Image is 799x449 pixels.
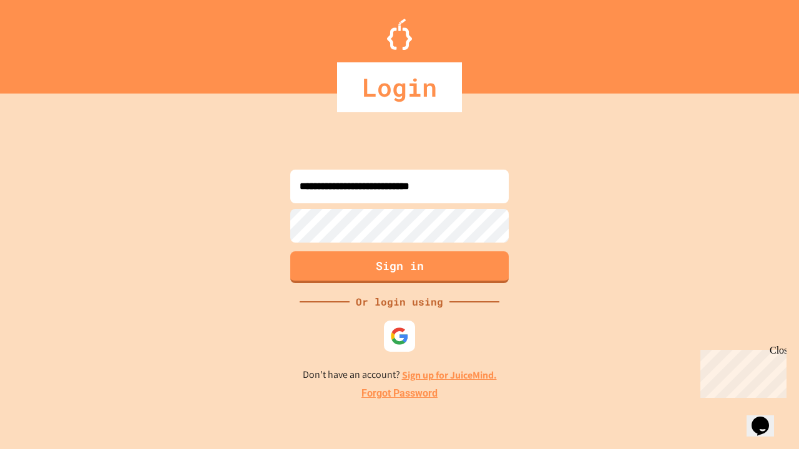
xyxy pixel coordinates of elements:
[695,345,787,398] iframe: chat widget
[361,386,438,401] a: Forgot Password
[350,294,449,309] div: Or login using
[290,251,509,283] button: Sign in
[747,399,787,437] iframe: chat widget
[303,367,497,383] p: Don't have an account?
[387,19,412,50] img: Logo.svg
[5,5,86,79] div: Chat with us now!Close
[402,369,497,382] a: Sign up for JuiceMind.
[337,62,462,112] div: Login
[390,327,409,345] img: google-icon.svg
